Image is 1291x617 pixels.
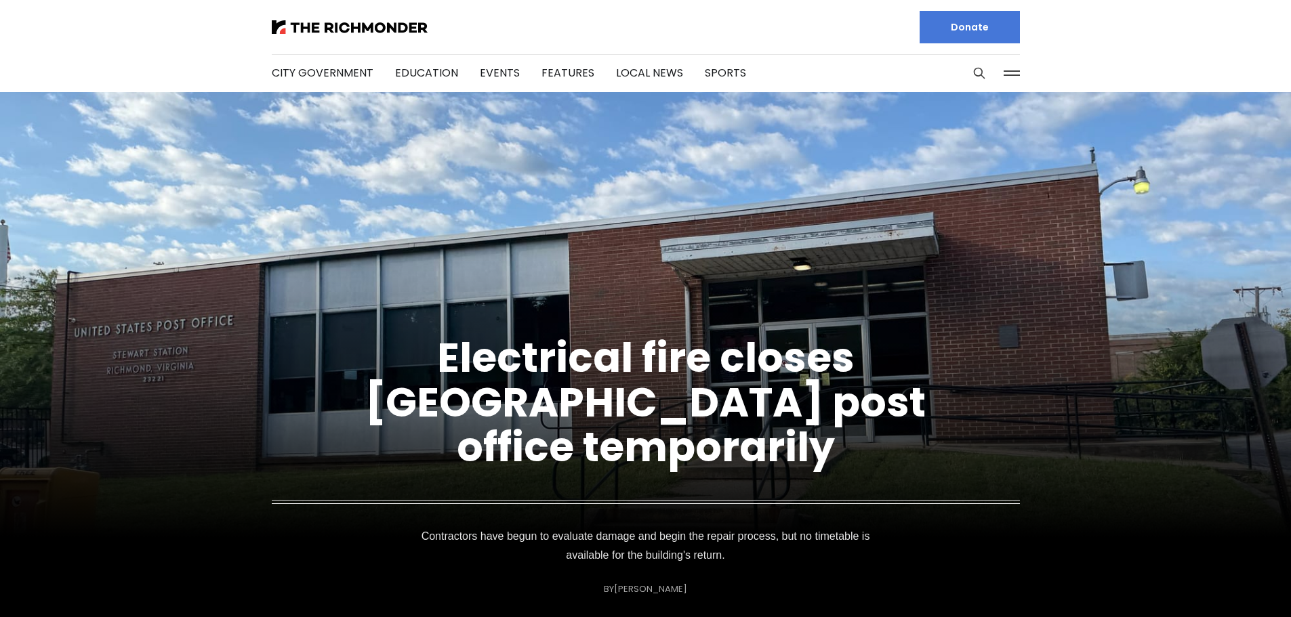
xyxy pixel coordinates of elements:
[480,65,520,81] a: Events
[969,63,989,83] button: Search this site
[614,582,687,595] a: [PERSON_NAME]
[920,11,1020,43] a: Donate
[272,20,428,34] img: The Richmonder
[541,65,594,81] a: Features
[365,329,926,475] a: Electrical fire closes [GEOGRAPHIC_DATA] post office temporarily
[405,527,887,565] p: Contractors have begun to evaluate damage and begin the repair process, but no timetable is avail...
[705,65,746,81] a: Sports
[272,65,373,81] a: City Government
[395,65,458,81] a: Education
[616,65,683,81] a: Local News
[604,584,687,594] div: By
